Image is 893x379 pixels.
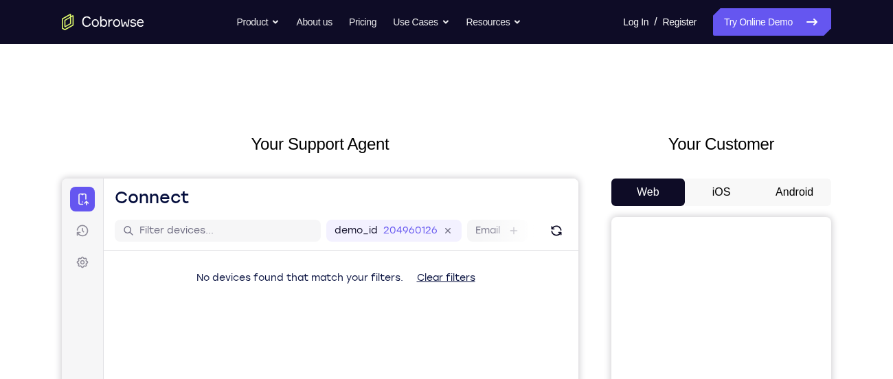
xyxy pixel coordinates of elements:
[393,8,449,36] button: Use Cases
[62,14,144,30] a: Go to the home page
[685,179,758,206] button: iOS
[611,179,685,206] button: Web
[349,8,376,36] a: Pricing
[53,8,128,30] h1: Connect
[484,41,506,63] button: Refresh
[135,93,341,105] span: No devices found that match your filters.
[8,8,33,33] a: Connect
[663,8,697,36] a: Register
[611,132,831,157] h2: Your Customer
[237,8,280,36] button: Product
[623,8,648,36] a: Log In
[78,45,251,59] input: Filter devices...
[8,40,33,65] a: Sessions
[62,132,578,157] h2: Your Support Agent
[713,8,831,36] a: Try Online Demo
[466,8,522,36] button: Resources
[273,45,316,59] label: demo_id
[414,45,438,59] label: Email
[8,71,33,96] a: Settings
[758,179,831,206] button: Android
[344,86,425,113] button: Clear filters
[296,8,332,36] a: About us
[654,14,657,30] span: /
